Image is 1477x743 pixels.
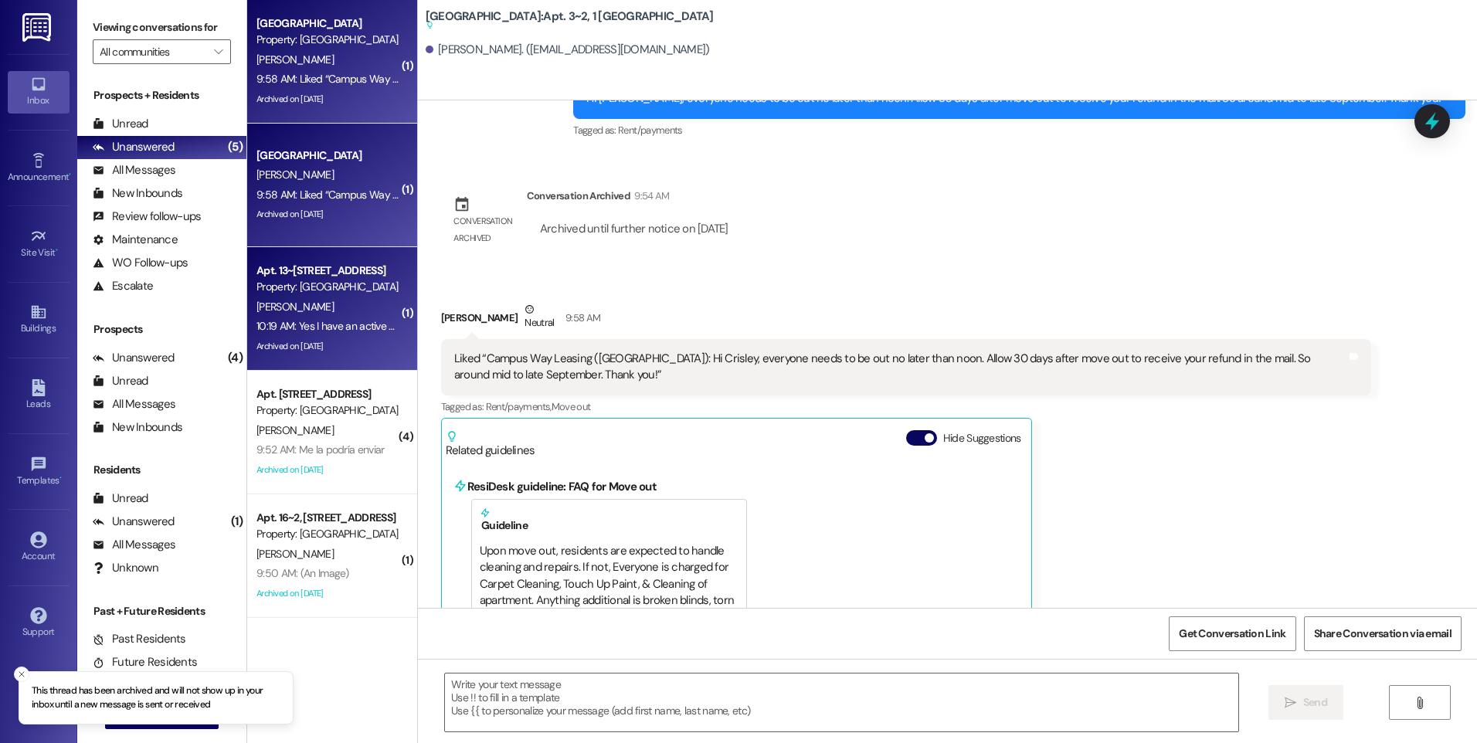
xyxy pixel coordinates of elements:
[93,537,175,553] div: All Messages
[441,395,1371,418] div: Tagged as:
[1179,626,1285,642] span: Get Conversation Link
[77,87,246,103] div: Prospects + Residents
[521,301,557,334] div: Neutral
[943,430,1021,446] label: Hide Suggestions
[93,350,175,366] div: Unanswered
[1268,685,1343,720] button: Send
[14,667,29,682] button: Close toast
[93,255,188,271] div: WO Follow-ups
[573,119,1465,141] div: Tagged as:
[256,188,1325,202] div: 9:58 AM: Liked “Campus Way Leasing ([GEOGRAPHIC_DATA]): Hi [PERSON_NAME], everyone needs to be ou...
[93,162,175,178] div: All Messages
[32,684,280,711] p: This thread has been archived and will not show up in your inbox until a new message is sent or r...
[486,400,552,413] span: Rent/payments ,
[93,654,197,670] div: Future Residents
[256,15,399,32] div: [GEOGRAPHIC_DATA]
[256,53,334,66] span: [PERSON_NAME]
[256,443,384,456] div: 9:52 AM: Me la podría enviar
[224,135,246,159] div: (5)
[93,116,148,132] div: Unread
[93,514,175,530] div: Unanswered
[227,510,246,534] div: (1)
[527,188,630,204] div: Conversation Archived
[93,232,178,248] div: Maintenance
[256,510,399,526] div: Apt. 16~2, [STREET_ADDRESS]
[256,32,399,48] div: Property: [GEOGRAPHIC_DATA]
[8,451,70,493] a: Templates •
[441,301,1371,339] div: [PERSON_NAME]
[93,278,153,294] div: Escalate
[22,13,54,42] img: ResiDesk Logo
[1314,626,1452,642] span: Share Conversation via email
[8,375,70,416] a: Leads
[93,373,148,389] div: Unread
[93,139,175,155] div: Unanswered
[630,188,669,204] div: 9:54 AM
[93,209,201,225] div: Review follow-ups
[93,560,158,576] div: Unknown
[255,460,401,480] div: Archived on [DATE]
[93,419,182,436] div: New Inbounds
[256,72,1325,86] div: 9:58 AM: Liked “Campus Way Leasing ([GEOGRAPHIC_DATA]): Hi [PERSON_NAME], everyone needs to be ou...
[1285,697,1296,709] i: 
[255,205,401,224] div: Archived on [DATE]
[8,527,70,568] a: Account
[93,631,186,647] div: Past Residents
[256,547,334,561] span: [PERSON_NAME]
[467,479,657,494] b: ResiDesk guideline: FAQ for Move out
[69,169,71,180] span: •
[256,300,334,314] span: [PERSON_NAME]
[1304,616,1462,651] button: Share Conversation via email
[538,221,730,237] div: Archived until further notice on [DATE]
[256,526,399,542] div: Property: [GEOGRAPHIC_DATA]
[552,400,591,413] span: Move out
[256,386,399,402] div: Apt. [STREET_ADDRESS]
[256,168,334,182] span: [PERSON_NAME]
[77,321,246,338] div: Prospects
[255,90,401,109] div: Archived on [DATE]
[100,39,206,64] input: All communities
[453,213,514,246] div: Conversation archived
[426,42,710,58] div: [PERSON_NAME]. ([EMAIL_ADDRESS][DOMAIN_NAME])
[1414,697,1425,709] i: 
[480,543,738,626] div: Upon move out, residents are expected to handle cleaning and repairs. If not, Everyone is charged...
[256,279,399,295] div: Property: [GEOGRAPHIC_DATA]
[480,507,738,532] h5: Guideline
[8,71,70,113] a: Inbox
[56,245,58,256] span: •
[93,15,231,39] label: Viewing conversations for
[93,185,182,202] div: New Inbounds
[255,337,401,356] div: Archived on [DATE]
[93,396,175,412] div: All Messages
[93,490,148,507] div: Unread
[256,263,399,279] div: Apt. 13~[STREET_ADDRESS]
[562,310,600,326] div: 9:58 AM
[256,423,334,437] span: [PERSON_NAME]
[256,402,399,419] div: Property: [GEOGRAPHIC_DATA]
[8,299,70,341] a: Buildings
[77,462,246,478] div: Residents
[77,603,246,619] div: Past + Future Residents
[618,124,683,137] span: Rent/payments
[1169,616,1295,651] button: Get Conversation Link
[256,148,399,164] div: [GEOGRAPHIC_DATA]
[256,319,452,333] div: 10:19 AM: Yes I have an active pass with UPA
[426,8,714,34] b: [GEOGRAPHIC_DATA]: Apt. 3~2, 1 [GEOGRAPHIC_DATA]
[446,430,535,459] div: Related guidelines
[214,46,222,58] i: 
[255,584,401,603] div: Archived on [DATE]
[8,223,70,265] a: Site Visit •
[1303,694,1327,711] span: Send
[256,566,349,580] div: 9:50 AM: (An Image)
[224,346,246,370] div: (4)
[8,602,70,644] a: Support
[59,473,62,483] span: •
[454,351,1346,384] div: Liked “Campus Way Leasing ([GEOGRAPHIC_DATA]): Hi Crisley, everyone needs to be out no later than...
